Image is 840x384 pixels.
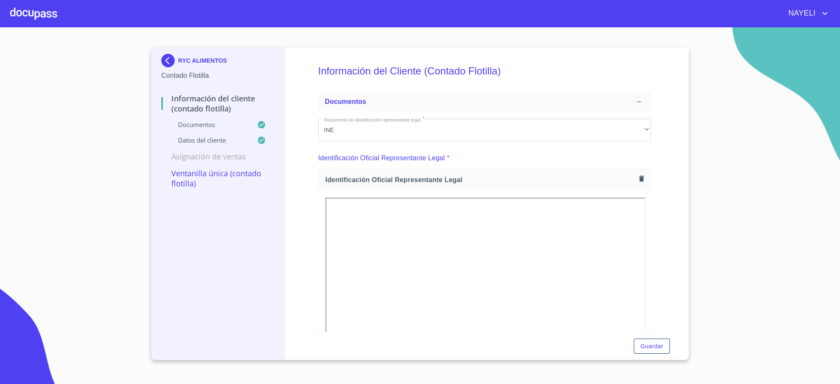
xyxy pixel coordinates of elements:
[161,54,274,71] div: RYC ALIMENTOS
[161,120,257,129] p: Documentos
[325,98,366,105] span: Documentos
[318,54,651,88] h5: Información del Cliente (Contado Flotilla)
[782,7,820,20] span: NAYELI
[318,119,651,141] div: INE
[161,136,257,144] p: Datos del cliente
[782,7,830,20] button: account of current user
[161,93,274,114] p: Información del Cliente (Contado Flotilla)
[161,71,274,81] p: Contado Flotilla
[318,92,651,112] div: Documentos
[161,54,178,67] img: Docupass spot blue
[634,339,670,354] button: Guardar
[640,341,663,352] span: Guardar
[325,175,636,184] span: Identificación Oficial Representante Legal
[161,151,274,162] p: Asignación de Ventas
[178,57,227,64] p: RYC ALIMENTOS
[161,168,274,188] p: Ventanilla Única (Contado Flotilla)
[318,153,445,163] p: Identificación Oficial Representante Legal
